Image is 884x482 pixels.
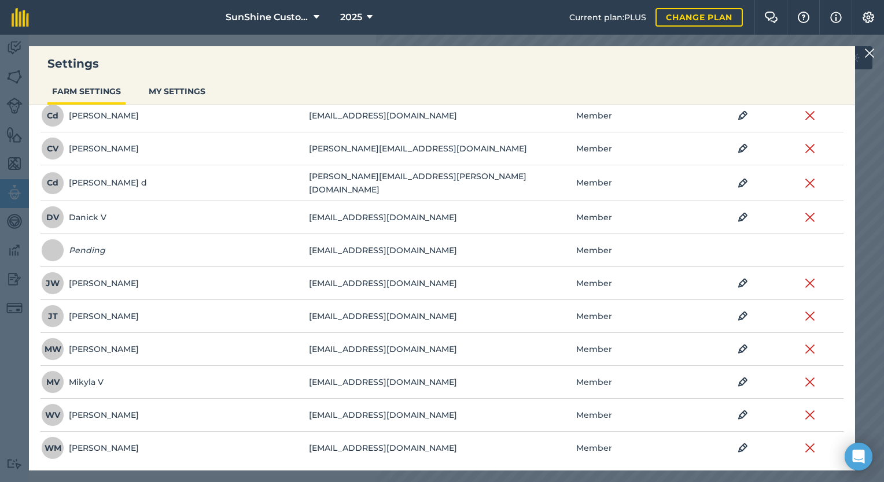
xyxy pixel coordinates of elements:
[830,10,842,24] img: svg+xml;base64,PHN2ZyB4bWxucz0iaHR0cDovL3d3dy53My5vcmcvMjAwMC9zdmciIHdpZHRoPSIxNyIgaGVpZ2h0PSIxNy...
[41,172,147,195] div: [PERSON_NAME] d
[308,399,576,432] td: [EMAIL_ADDRESS][DOMAIN_NAME]
[41,436,139,459] div: [PERSON_NAME]
[41,370,104,394] div: Mikyla V
[308,267,576,300] td: [EMAIL_ADDRESS][DOMAIN_NAME]
[308,300,576,333] td: [EMAIL_ADDRESS][DOMAIN_NAME]
[861,12,875,23] img: A cog icon
[41,206,64,229] span: DV
[47,80,126,102] button: FARM SETTINGS
[308,333,576,366] td: [EMAIL_ADDRESS][DOMAIN_NAME]
[738,441,748,455] img: svg+xml;base64,PHN2ZyB4bWxucz0iaHR0cDovL3d3dy53My5vcmcvMjAwMC9zdmciIHdpZHRoPSIxOCIgaGVpZ2h0PSIyNC...
[797,12,811,23] img: A question mark icon
[805,142,815,155] img: svg+xml;base64,PHN2ZyB4bWxucz0iaHR0cDovL3d3dy53My5vcmcvMjAwMC9zdmciIHdpZHRoPSIyMiIgaGVpZ2h0PSIzMC...
[576,399,709,432] td: Member
[308,99,576,132] td: [EMAIL_ADDRESS][DOMAIN_NAME]
[576,300,709,333] td: Member
[144,80,210,102] button: MY SETTINGS
[576,201,709,234] td: Member
[805,309,815,323] img: svg+xml;base64,PHN2ZyB4bWxucz0iaHR0cDovL3d3dy53My5vcmcvMjAwMC9zdmciIHdpZHRoPSIyMiIgaGVpZ2h0PSIzMC...
[12,8,29,27] img: fieldmargin Logo
[576,99,709,132] td: Member
[764,12,778,23] img: Two speech bubbles overlapping with the left bubble in the forefront
[805,375,815,389] img: svg+xml;base64,PHN2ZyB4bWxucz0iaHR0cDovL3d3dy53My5vcmcvMjAwMC9zdmciIHdpZHRoPSIyMiIgaGVpZ2h0PSIzMC...
[29,55,855,72] h3: Settings
[41,403,64,427] span: WV
[805,342,815,356] img: svg+xml;base64,PHN2ZyB4bWxucz0iaHR0cDovL3d3dy53My5vcmcvMjAwMC9zdmciIHdpZHRoPSIyMiIgaGVpZ2h0PSIzMC...
[308,366,576,399] td: [EMAIL_ADDRESS][DOMAIN_NAME]
[738,309,748,323] img: svg+xml;base64,PHN2ZyB4bWxucz0iaHR0cDovL3d3dy53My5vcmcvMjAwMC9zdmciIHdpZHRoPSIxOCIgaGVpZ2h0PSIyNC...
[805,408,815,422] img: svg+xml;base64,PHN2ZyB4bWxucz0iaHR0cDovL3d3dy53My5vcmcvMjAwMC9zdmciIHdpZHRoPSIyMiIgaGVpZ2h0PSIzMC...
[308,132,576,165] td: [PERSON_NAME][EMAIL_ADDRESS][DOMAIN_NAME]
[308,234,576,267] td: [EMAIL_ADDRESS][DOMAIN_NAME]
[805,276,815,290] img: svg+xml;base64,PHN2ZyB4bWxucz0iaHR0cDovL3d3dy53My5vcmcvMjAwMC9zdmciIHdpZHRoPSIyMiIgaGVpZ2h0PSIzMC...
[41,436,64,459] span: WM
[738,342,748,356] img: svg+xml;base64,PHN2ZyB4bWxucz0iaHR0cDovL3d3dy53My5vcmcvMjAwMC9zdmciIHdpZHRoPSIxOCIgaGVpZ2h0PSIyNC...
[738,176,748,190] img: svg+xml;base64,PHN2ZyB4bWxucz0iaHR0cDovL3d3dy53My5vcmcvMjAwMC9zdmciIHdpZHRoPSIxOCIgaGVpZ2h0PSIyNC...
[69,244,105,257] em: Pending
[738,276,748,290] img: svg+xml;base64,PHN2ZyB4bWxucz0iaHR0cDovL3d3dy53My5vcmcvMjAwMC9zdmciIHdpZHRoPSIxOCIgaGVpZ2h0PSIyNC...
[569,11,646,24] span: Current plan : PLUS
[41,370,64,394] span: MV
[41,137,139,160] div: [PERSON_NAME]
[805,109,815,123] img: svg+xml;base64,PHN2ZyB4bWxucz0iaHR0cDovL3d3dy53My5vcmcvMjAwMC9zdmciIHdpZHRoPSIyMiIgaGVpZ2h0PSIzMC...
[308,165,576,201] td: [PERSON_NAME][EMAIL_ADDRESS][PERSON_NAME][DOMAIN_NAME]
[738,375,748,389] img: svg+xml;base64,PHN2ZyB4bWxucz0iaHR0cDovL3d3dy53My5vcmcvMjAwMC9zdmciIHdpZHRoPSIxOCIgaGVpZ2h0PSIyNC...
[226,10,309,24] span: SunShine Custom Farming LTD.
[41,305,64,328] span: JT
[41,338,64,361] span: MW
[41,172,64,195] span: Cd
[41,338,139,361] div: [PERSON_NAME]
[308,201,576,234] td: [EMAIL_ADDRESS][DOMAIN_NAME]
[655,8,743,27] a: Change plan
[41,305,139,328] div: [PERSON_NAME]
[576,333,709,366] td: Member
[576,267,709,300] td: Member
[845,443,872,470] div: Open Intercom Messenger
[41,403,139,427] div: [PERSON_NAME]
[41,272,64,295] span: JW
[41,206,106,229] div: Danick V
[738,210,748,224] img: svg+xml;base64,PHN2ZyB4bWxucz0iaHR0cDovL3d3dy53My5vcmcvMjAwMC9zdmciIHdpZHRoPSIxOCIgaGVpZ2h0PSIyNC...
[738,109,748,123] img: svg+xml;base64,PHN2ZyB4bWxucz0iaHR0cDovL3d3dy53My5vcmcvMjAwMC9zdmciIHdpZHRoPSIxOCIgaGVpZ2h0PSIyNC...
[576,165,709,201] td: Member
[576,234,709,267] td: Member
[576,366,709,399] td: Member
[738,142,748,155] img: svg+xml;base64,PHN2ZyB4bWxucz0iaHR0cDovL3d3dy53My5vcmcvMjAwMC9zdmciIHdpZHRoPSIxOCIgaGVpZ2h0PSIyNC...
[41,272,139,295] div: [PERSON_NAME]
[738,408,748,422] img: svg+xml;base64,PHN2ZyB4bWxucz0iaHR0cDovL3d3dy53My5vcmcvMjAwMC9zdmciIHdpZHRoPSIxOCIgaGVpZ2h0PSIyNC...
[340,10,362,24] span: 2025
[41,104,139,127] div: [PERSON_NAME]
[308,432,576,465] td: [EMAIL_ADDRESS][DOMAIN_NAME]
[576,432,709,465] td: Member
[41,137,64,160] span: CV
[41,104,64,127] span: Cd
[805,176,815,190] img: svg+xml;base64,PHN2ZyB4bWxucz0iaHR0cDovL3d3dy53My5vcmcvMjAwMC9zdmciIHdpZHRoPSIyMiIgaGVpZ2h0PSIzMC...
[864,46,875,60] img: svg+xml;base64,PHN2ZyB4bWxucz0iaHR0cDovL3d3dy53My5vcmcvMjAwMC9zdmciIHdpZHRoPSIyMiIgaGVpZ2h0PSIzMC...
[805,210,815,224] img: svg+xml;base64,PHN2ZyB4bWxucz0iaHR0cDovL3d3dy53My5vcmcvMjAwMC9zdmciIHdpZHRoPSIyMiIgaGVpZ2h0PSIzMC...
[576,132,709,165] td: Member
[805,441,815,455] img: svg+xml;base64,PHN2ZyB4bWxucz0iaHR0cDovL3d3dy53My5vcmcvMjAwMC9zdmciIHdpZHRoPSIyMiIgaGVpZ2h0PSIzMC...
